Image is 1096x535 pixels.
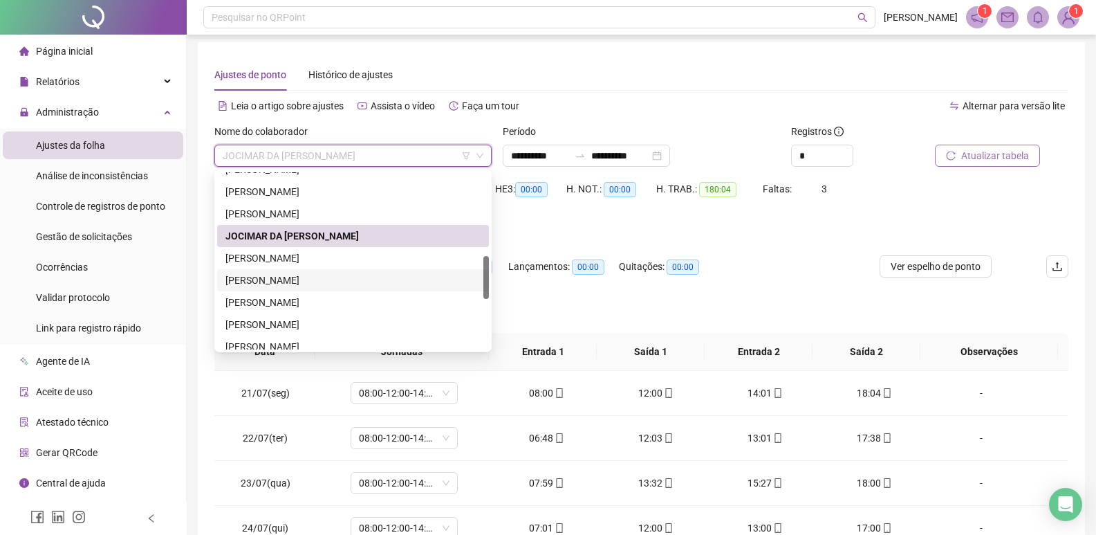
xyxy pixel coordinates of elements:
[225,228,481,244] div: JOCIMAR DA [PERSON_NAME]
[243,433,288,444] span: 22/07(ter)
[613,475,700,491] div: 13:32
[147,514,156,523] span: left
[772,478,783,488] span: mobile
[36,231,132,242] span: Gestão de solicitações
[218,101,227,111] span: file-text
[575,150,586,161] span: to
[19,107,29,117] span: lock
[225,295,481,310] div: [PERSON_NAME]
[881,523,892,533] span: mobile
[217,314,489,336] div: MATHEUS RIBEIRO PIRES
[503,475,591,491] div: 07:59
[359,383,449,403] span: 08:00-12:00-14:00-18:00
[36,323,141,334] span: Link para registro rápido
[19,478,29,488] span: info-circle
[476,152,484,160] span: down
[881,433,892,443] span: mobile
[553,478,564,488] span: mobile
[772,433,783,443] span: mobile
[881,478,892,488] span: mobile
[36,107,99,118] span: Administração
[223,145,483,166] span: JOCIMAR DA CONCEICAO BARBOSA
[946,151,956,161] span: reload
[217,336,489,358] div: NATALIA BRISA ALVES DE SOUZA BARBOSA
[371,100,435,111] span: Assista o vídeo
[656,181,763,197] div: H. TRAB.:
[705,333,812,371] th: Entrada 2
[553,433,564,443] span: mobile
[242,523,288,534] span: 24/07(qui)
[217,225,489,247] div: JOCIMAR DA CONCEICAO BARBOSA
[553,523,564,533] span: mobile
[503,124,545,139] label: Período
[1058,7,1079,28] img: 76871
[722,386,809,401] div: 14:01
[508,259,619,275] div: Lançamentos:
[217,203,489,225] div: JERFSON MATOS DE SOUZA
[214,333,315,371] th: Data
[722,430,809,446] div: 13:01
[225,339,481,354] div: [PERSON_NAME]
[572,260,604,275] span: 00:00
[891,259,981,274] span: Ver espelho de ponto
[831,430,918,446] div: 17:38
[662,523,674,533] span: mobile
[36,447,97,458] span: Gerar QRCode
[1001,11,1014,24] span: mail
[772,523,783,533] span: mobile
[613,430,700,446] div: 12:03
[812,333,920,371] th: Saída 2
[449,101,458,111] span: history
[462,100,519,111] span: Faça um tour
[971,11,983,24] span: notification
[36,140,105,151] span: Ajustes da folha
[308,69,393,80] span: Histórico de ajustes
[503,430,591,446] div: 06:48
[961,148,1029,163] span: Atualizar tabela
[503,386,591,401] div: 08:00
[357,101,367,111] span: youtube
[881,388,892,398] span: mobile
[36,201,165,212] span: Controle de registros de ponto
[36,386,93,397] span: Aceite de uso
[963,100,1065,111] span: Alternar para versão lite
[489,333,597,371] th: Entrada 1
[515,182,548,197] span: 00:00
[231,100,344,111] span: Leia o artigo sobre ajustes
[72,510,86,524] span: instagram
[225,317,481,332] div: [PERSON_NAME]
[36,478,106,489] span: Central de ajuda
[36,170,148,181] span: Análise de inconsistências
[36,262,88,273] span: Ocorrências
[662,433,674,443] span: mobile
[462,152,470,160] span: filter
[225,251,481,266] div: [PERSON_NAME]
[722,475,809,491] div: 15:27
[36,292,110,303] span: Validar protocolo
[857,12,868,23] span: search
[1069,4,1083,18] sup: Atualize o seu contato no menu Meus Dados
[217,291,489,314] div: MARIA LUIZA SILVA ALMEIDA
[1049,488,1082,521] div: Open Intercom Messenger
[667,260,699,275] span: 00:00
[613,386,700,401] div: 12:00
[214,69,286,80] span: Ajustes de ponto
[940,475,1022,491] div: -
[884,10,958,25] span: [PERSON_NAME]
[214,124,317,139] label: Nome do colaborador
[791,124,844,139] span: Registros
[225,273,481,288] div: [PERSON_NAME]
[772,388,783,398] span: mobile
[834,127,844,136] span: info-circle
[920,333,1058,371] th: Observações
[241,478,290,489] span: 23/07(qua)
[831,475,918,491] div: 18:00
[359,428,449,448] span: 08:00-12:00-14:00-18:00
[36,417,109,428] span: Atestado técnico
[949,101,959,111] span: swap
[19,417,29,427] span: solution
[51,510,65,524] span: linkedin
[495,181,566,197] div: HE 3:
[619,259,725,275] div: Quitações:
[359,473,449,493] span: 08:00-12:00-14:00-18:00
